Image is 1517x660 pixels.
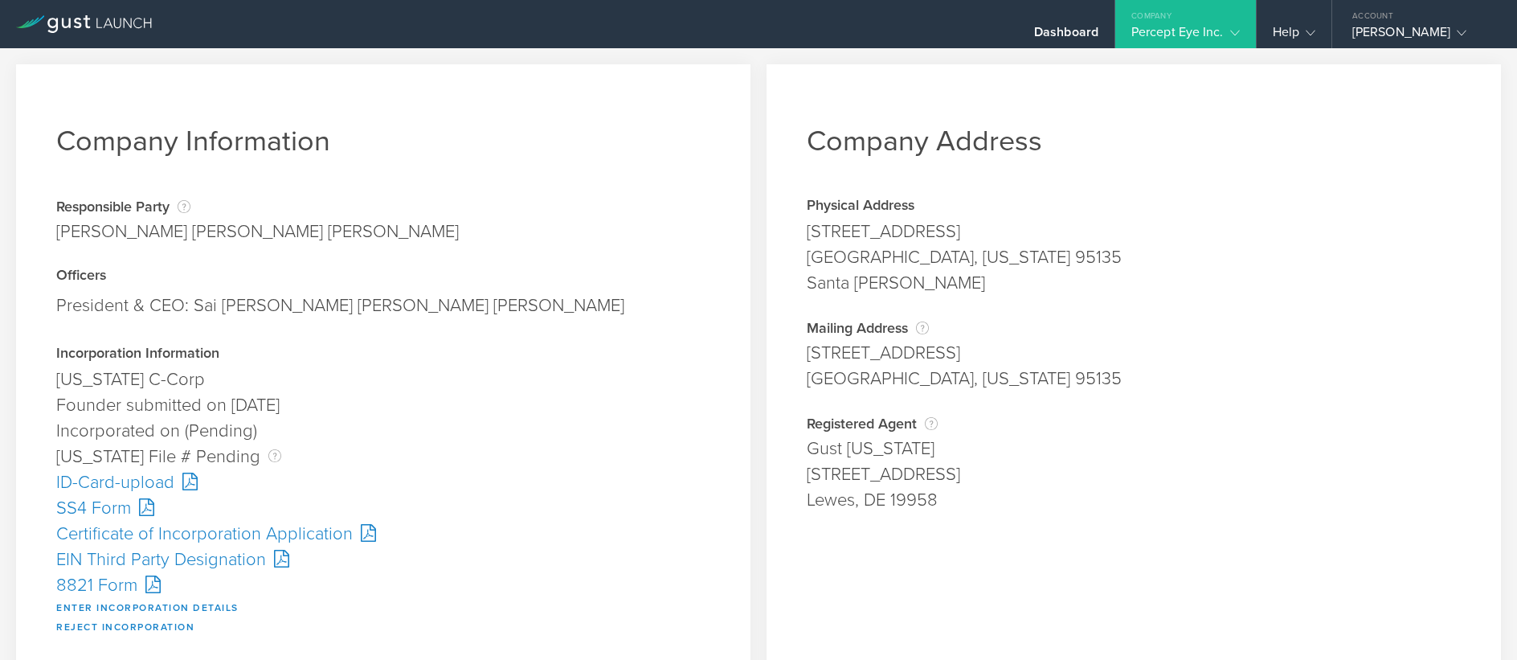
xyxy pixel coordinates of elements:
div: [PERSON_NAME] [1352,24,1489,48]
div: Lewes, DE 19958 [807,487,1461,513]
div: [STREET_ADDRESS] [807,461,1461,487]
div: SS4 Form [56,495,710,521]
h1: Company Information [56,124,710,158]
div: Registered Agent [807,416,1461,432]
iframe: Chat Widget [1437,583,1517,660]
div: Incorporated on (Pending) [56,418,710,444]
div: Help [1273,24,1315,48]
div: Gust [US_STATE] [807,436,1461,461]
div: Dashboard [1034,24,1098,48]
div: Mailing Address [807,320,1461,336]
div: Officers [56,269,710,285]
div: Responsible Party [56,199,459,215]
div: [US_STATE] File # Pending [56,444,710,469]
div: Percept Eye Inc. [1131,24,1240,48]
div: [PERSON_NAME] [PERSON_NAME] [PERSON_NAME] [56,219,459,244]
div: President & CEO: Sai [PERSON_NAME] [PERSON_NAME] [PERSON_NAME] [56,289,710,322]
div: Certificate of Incorporation Application [56,521,710,547]
div: EIN Third Party Designation [56,547,710,572]
div: Santa [PERSON_NAME] [807,270,1461,296]
div: [STREET_ADDRESS] [807,340,1461,366]
div: 8821 Form [56,572,710,598]
div: [GEOGRAPHIC_DATA], [US_STATE] 95135 [807,244,1461,270]
div: Incorporation Information [56,346,710,363]
div: [STREET_ADDRESS] [807,219,1461,244]
button: Enter Incorporation Details [56,598,239,617]
button: Reject Incorporation [56,617,194,637]
div: [US_STATE] C-Corp [56,367,710,392]
div: Physical Address [807,199,1461,215]
div: Founder submitted on [DATE] [56,392,710,418]
h1: Company Address [807,124,1461,158]
div: ID-Card-upload [56,469,710,495]
div: [GEOGRAPHIC_DATA], [US_STATE] 95135 [807,366,1461,391]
